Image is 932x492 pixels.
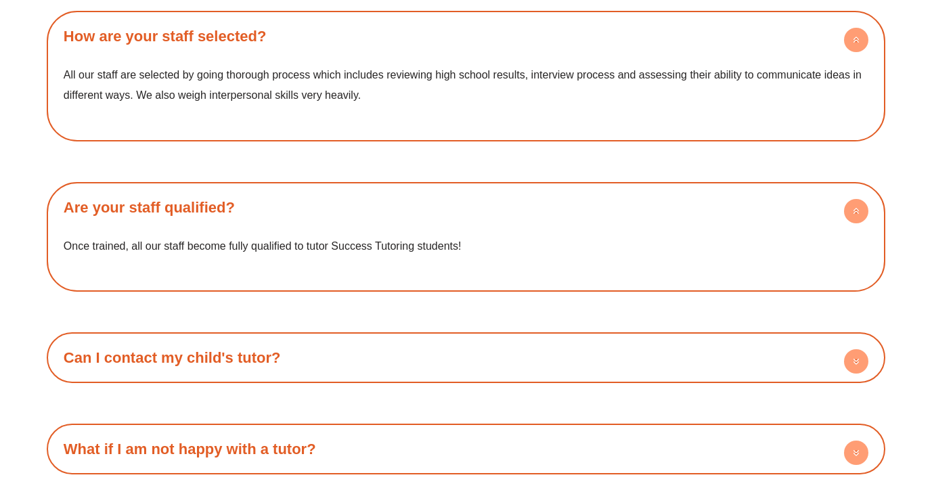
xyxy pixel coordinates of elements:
[64,28,267,45] a: How are your staff selected?
[700,339,932,492] iframe: Chat Widget
[64,236,868,256] p: Once trained, all our staff become fully qualified to tutor Success Tutoring students!
[53,189,879,226] h4: Are your staff qualified?
[64,65,868,105] p: All our staff are selected by going thorough process which includes reviewing high school results...
[53,430,879,468] h4: What if I am not happy with a tutor?
[64,441,316,457] a: What if I am not happy with a tutor?
[53,18,879,55] h4: How are your staff selected?
[53,339,879,376] h4: Can I contact my child's tutor?
[64,199,235,216] a: Are your staff qualified?
[53,55,879,134] div: How are your staff selected?
[64,349,281,366] a: Can I contact my child's tutor?
[53,226,879,286] div: Are your staff qualified?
